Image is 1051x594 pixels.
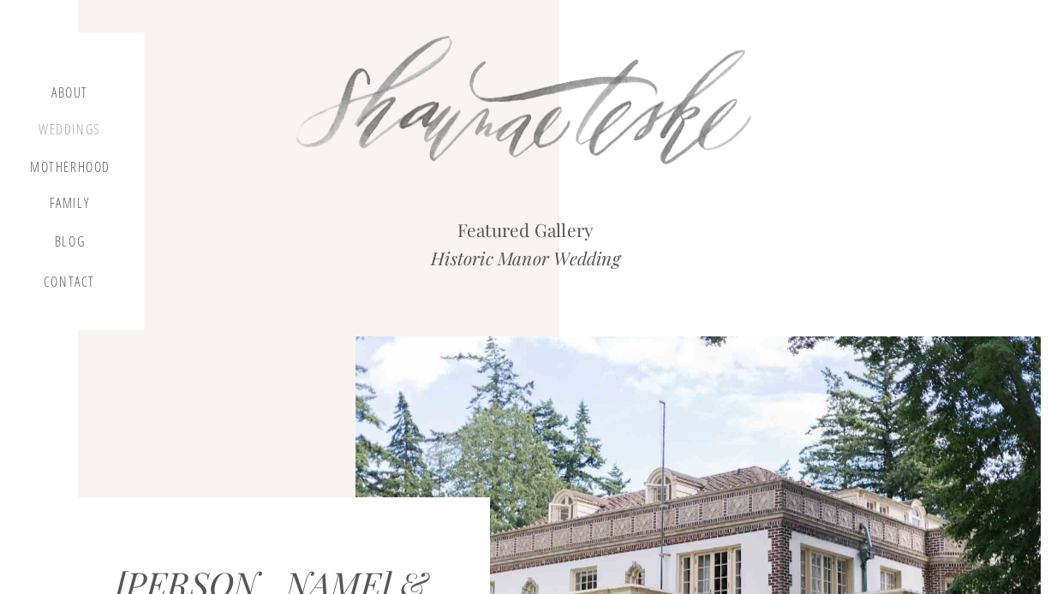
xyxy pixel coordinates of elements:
a: about [45,85,95,105]
h2: Featured Gallery [336,216,716,244]
a: Family [37,195,102,217]
i: Historic Manor Wedding [431,246,620,270]
a: Weddings [37,122,102,143]
a: contact [40,274,99,297]
a: blog [45,234,95,258]
a: motherhood [30,159,110,178]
